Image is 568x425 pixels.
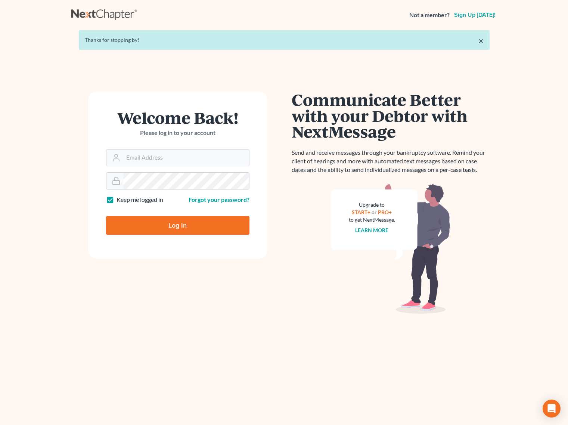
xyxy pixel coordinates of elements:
a: Forgot your password? [189,196,249,203]
a: Learn more [355,227,388,233]
a: PRO+ [378,209,392,215]
h1: Welcome Back! [106,110,249,126]
label: Keep me logged in [117,195,163,204]
p: Send and receive messages through your bankruptcy software. Remind your client of hearings and mo... [292,148,490,174]
p: Please log in to your account [106,129,249,137]
a: Sign up [DATE]! [453,12,497,18]
h1: Communicate Better with your Debtor with NextMessage [292,92,490,139]
img: nextmessage_bg-59042aed3d76b12b5cd301f8e5b87938c9018125f34e5fa2b7a6b67550977c72.svg [331,183,450,314]
div: Upgrade to [349,201,395,209]
input: Email Address [123,150,249,166]
div: to get NextMessage. [349,216,395,224]
input: Log In [106,216,249,235]
a: × [478,36,484,45]
div: Thanks for stopping by! [85,36,484,44]
span: or [372,209,377,215]
a: START+ [352,209,370,215]
div: Open Intercom Messenger [543,400,561,418]
strong: Not a member? [409,11,450,19]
